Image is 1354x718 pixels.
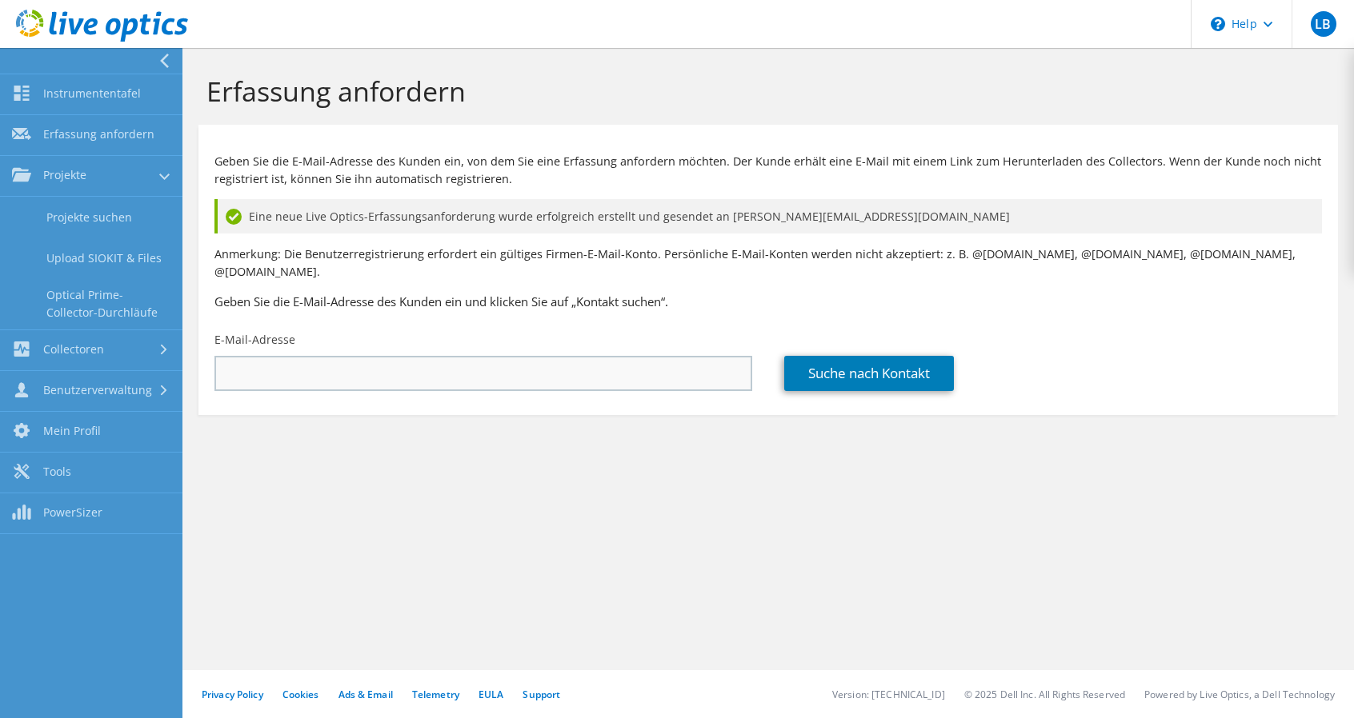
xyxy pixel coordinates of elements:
a: Privacy Policy [202,688,263,701]
a: Telemetry [412,688,459,701]
li: Version: [TECHNICAL_ID] [832,688,945,701]
span: LB [1311,11,1336,37]
li: Powered by Live Optics, a Dell Technology [1144,688,1335,701]
h3: Geben Sie die E-Mail-Adresse des Kunden ein und klicken Sie auf „Kontakt suchen“. [214,293,1322,310]
label: E-Mail-Adresse [214,332,295,348]
p: Geben Sie die E-Mail-Adresse des Kunden ein, von dem Sie eine Erfassung anfordern möchten. Der Ku... [214,153,1322,188]
span: Eine neue Live Optics-Erfassungsanforderung wurde erfolgreich erstellt und gesendet an [PERSON_NA... [249,208,1010,225]
a: EULA [479,688,503,701]
svg: \n [1211,17,1225,31]
a: Cookies [282,688,319,701]
p: Anmerkung: Die Benutzerregistrierung erfordert ein gültiges Firmen-E-Mail-Konto. Persönliche E-Ma... [214,245,1322,281]
a: Support [523,688,560,701]
a: Ads & Email [338,688,393,701]
h1: Erfassung anfordern [206,74,1322,108]
a: Suche nach Kontakt [784,356,954,391]
li: © 2025 Dell Inc. All Rights Reserved [964,688,1125,701]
